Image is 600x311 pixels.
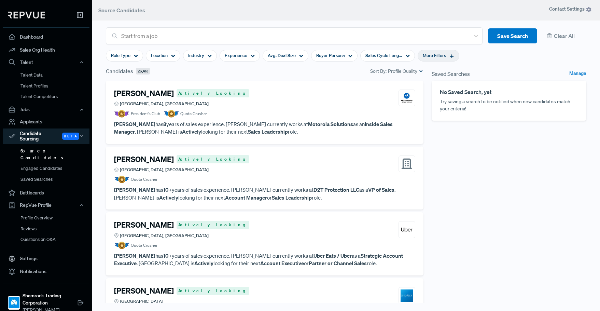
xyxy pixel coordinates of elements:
[163,186,172,193] strong: 10+
[388,68,417,75] span: Profile Quality
[3,43,89,56] a: Sales Org Health
[549,5,592,13] span: Contact Settings
[114,220,174,229] h4: [PERSON_NAME]
[3,116,89,129] a: Applicants
[3,56,89,68] button: Talent
[120,166,209,173] span: [GEOGRAPHIC_DATA], [GEOGRAPHIC_DATA]
[488,28,537,44] button: Save Search
[3,252,89,265] a: Settings
[225,52,247,59] span: Experience
[569,70,586,78] a: Manage
[401,92,413,104] img: Motorola Solutions
[12,163,99,174] a: Engaged Candidates
[111,52,130,59] span: Role Type
[177,89,249,97] span: Actively Looking
[177,221,249,229] span: Actively Looking
[98,7,145,14] span: Source Candidates
[136,68,150,75] span: 26,413
[151,52,168,59] span: Location
[260,260,304,267] strong: Account Executive
[365,52,402,59] span: Sales Cycle Length
[272,194,312,201] strong: Sales Leadership
[368,186,394,193] strong: VP of Sales
[3,199,89,211] button: RepVue Profile
[3,30,89,43] a: Dashboard
[248,128,288,135] strong: Sales Leadership
[180,111,207,117] span: Quota Crusher
[194,260,213,267] strong: Actively
[440,98,578,112] p: Try saving a search to be notified when new candidates match your criteria!
[23,292,77,307] strong: Shamrock Trading Corporation
[120,100,209,107] span: [GEOGRAPHIC_DATA], [GEOGRAPHIC_DATA]
[313,186,359,193] strong: D2T Protection LLC
[163,252,172,259] strong: 10+
[3,129,89,144] div: Candidate Sourcing
[401,289,413,302] img: Info-Tech Research Group
[114,252,415,267] p: has years of sales experience. [PERSON_NAME] currently works at as a . [GEOGRAPHIC_DATA] is looki...
[114,110,129,118] img: President Badge
[12,234,99,245] a: Questions on Q&A
[316,52,345,59] span: Buyer Persona
[114,252,155,259] strong: [PERSON_NAME]
[268,52,296,59] span: Avg. Deal Size
[114,186,155,193] strong: [PERSON_NAME]
[12,91,99,102] a: Talent Competitors
[440,89,578,95] h6: No Saved Search, yet
[543,28,586,44] button: Clear All
[12,70,99,81] a: Talent Data
[114,186,415,201] p: has years of sales experience. [PERSON_NAME] currently works at as a . [PERSON_NAME] is looking f...
[308,121,353,127] strong: Motorola Solutions
[114,121,155,127] strong: [PERSON_NAME]
[131,242,157,248] span: Quota Crusher
[114,176,129,183] img: Quota Badge
[401,224,413,236] img: Uber Eats / Uber
[159,194,178,201] strong: Actively
[182,128,201,135] strong: Actively
[177,287,249,295] span: Actively Looking
[432,70,470,78] span: Saved Searches
[12,213,99,224] a: Profile Overview
[3,104,89,116] button: Jobs
[131,176,157,182] span: Quota Crusher
[3,186,89,199] a: Battlecards
[225,194,267,201] strong: Account Manager
[3,129,89,144] button: Candidate Sourcing Beta
[12,146,99,163] a: Source Candidates
[8,12,45,18] img: RepVue
[106,67,133,75] span: Candidates
[114,286,174,295] h4: [PERSON_NAME]
[188,52,204,59] span: Industry
[163,121,166,127] strong: 8
[114,120,415,136] p: has years of sales experience. [PERSON_NAME] currently works at as an . [PERSON_NAME] is looking ...
[12,224,99,234] a: Reviews
[120,232,209,239] span: [GEOGRAPHIC_DATA], [GEOGRAPHIC_DATA]
[164,110,179,118] img: Quota Badge
[423,52,446,59] span: More Filters
[9,297,19,308] img: Shamrock Trading Corporation
[114,242,129,249] img: Quota Badge
[62,133,79,140] span: Beta
[114,155,174,164] h4: [PERSON_NAME]
[309,260,367,267] strong: Partner or Channel Sales
[131,111,160,117] span: President's Club
[313,252,352,259] strong: Uber Eats / Uber
[12,174,99,185] a: Saved Searches
[120,298,163,305] span: [GEOGRAPHIC_DATA]
[177,155,249,163] span: Actively Looking
[114,89,174,98] h4: [PERSON_NAME]
[12,81,99,92] a: Talent Profiles
[3,265,89,278] a: Notifications
[370,68,423,75] div: Sort By:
